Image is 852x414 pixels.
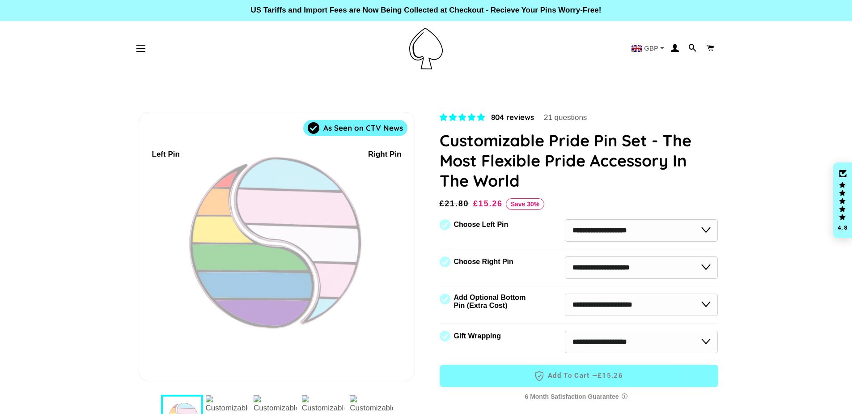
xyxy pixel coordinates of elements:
[454,221,509,229] label: Choose Left Pin
[544,112,587,123] span: 21 questions
[368,149,402,161] div: Right Pin
[598,371,623,380] span: £15.26
[454,294,529,310] label: Add Optional Bottom Pin (Extra Cost)
[440,130,718,191] h1: Customizable Pride Pin Set - The Most Flexible Pride Accessory In The World
[644,45,658,51] span: GBP
[440,113,487,122] span: 4.83 stars
[473,199,503,208] span: £15.26
[491,112,534,122] span: 804 reviews
[409,28,443,69] img: Pin-Ace
[440,389,718,405] div: 6 Month Satisfaction Guarantee
[506,198,545,210] span: Save 30%
[833,162,852,239] div: Click to open Judge.me floating reviews tab
[453,370,705,382] span: Add to Cart —
[837,225,848,230] div: 4.8
[139,112,415,381] div: 1 / 7
[454,258,513,266] label: Choose Right Pin
[454,332,501,340] label: Gift Wrapping
[440,365,718,387] button: Add to Cart —£15.26
[440,197,471,210] span: £21.80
